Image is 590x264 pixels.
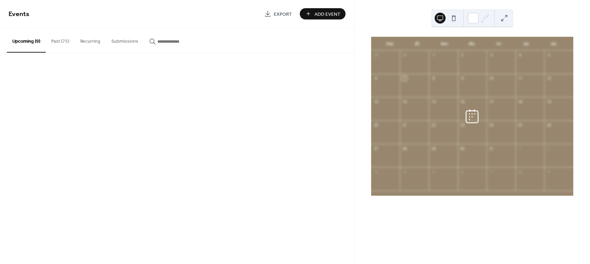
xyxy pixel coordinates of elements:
[373,53,378,58] div: 29
[489,76,494,81] div: 10
[314,11,340,18] span: Add Event
[546,99,551,104] div: 19
[431,123,436,128] div: 22
[460,53,465,58] div: 2
[518,169,523,174] div: 8
[377,37,404,51] div: ma.
[546,123,551,128] div: 26
[106,28,144,52] button: Submissions
[460,169,465,174] div: 6
[431,146,436,151] div: 29
[540,37,568,51] div: zo.
[546,76,551,81] div: 12
[546,169,551,174] div: 9
[546,53,551,58] div: 5
[459,37,486,51] div: do.
[460,76,465,81] div: 9
[518,99,523,104] div: 18
[431,76,436,81] div: 8
[300,8,346,19] button: Add Event
[431,99,436,104] div: 15
[373,123,378,128] div: 20
[486,37,513,51] div: vr.
[518,53,523,58] div: 4
[518,146,523,151] div: 1
[431,37,459,51] div: wo.
[489,123,494,128] div: 24
[373,76,378,81] div: 6
[513,37,540,51] div: za.
[402,53,407,58] div: 30
[373,169,378,174] div: 3
[489,169,494,174] div: 7
[460,146,465,151] div: 30
[431,169,436,174] div: 5
[274,11,292,18] span: Export
[402,99,407,104] div: 14
[460,123,465,128] div: 23
[373,99,378,104] div: 13
[489,146,494,151] div: 31
[431,53,436,58] div: 1
[373,146,378,151] div: 27
[9,8,29,21] span: Events
[402,169,407,174] div: 4
[518,123,523,128] div: 25
[402,146,407,151] div: 28
[259,8,297,19] a: Export
[7,28,46,53] button: Upcoming (9)
[489,53,494,58] div: 3
[546,146,551,151] div: 2
[46,28,75,52] button: Past (75)
[518,76,523,81] div: 11
[489,99,494,104] div: 17
[75,28,106,52] button: Recurring
[404,37,431,51] div: di.
[402,76,407,81] div: 7
[402,123,407,128] div: 21
[460,99,465,104] div: 16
